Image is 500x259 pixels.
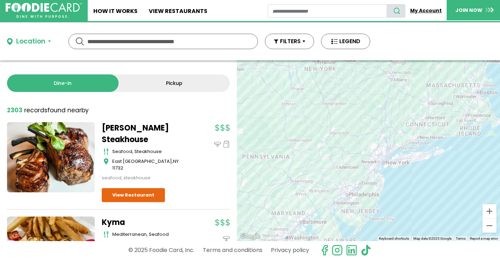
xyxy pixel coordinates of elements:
[102,122,189,145] a: [PERSON_NAME] Steakhouse
[321,34,370,49] button: LEGEND
[104,158,109,165] img: map_icon.svg
[6,3,82,18] img: FoodieCard; Eat, Drink, Save, Donate
[470,237,498,240] a: Report a map error
[456,237,466,240] a: Terms
[16,36,45,47] div: Location
[346,245,357,256] img: linkedin.svg
[223,141,230,148] img: pickup_icon.svg
[102,174,189,181] div: seafood, steakhouse
[482,204,496,218] button: Zoom in
[379,236,409,241] button: Keyboard shortcuts
[104,231,109,238] img: cutlery_icon.svg
[7,106,22,114] strong: 2303
[112,165,123,171] span: 11732
[7,36,51,47] button: Location
[214,141,221,148] img: dinein_icon.svg
[271,244,309,256] a: Privacy policy
[173,158,179,165] span: NY
[387,4,405,18] button: search
[268,4,387,18] input: restaurant search
[203,244,262,256] a: Terms and conditions
[119,74,230,92] a: Pickup
[112,231,189,238] div: mediterranean, seafood
[112,158,172,165] span: East [GEOGRAPHIC_DATA]
[482,219,496,233] button: Zoom out
[7,74,119,92] a: Dine-in
[24,106,47,114] span: records
[239,232,262,241] a: Open this area in Google Maps (opens a new window)
[239,232,262,241] img: Google
[102,217,189,228] a: Kyma
[405,4,447,17] a: My Account
[413,237,452,240] span: Map data ©2025 Google
[112,148,189,155] div: seafood, steakhouse
[128,244,194,256] p: © 2025 Foodie Card, Inc.
[102,188,165,202] a: View Restaurant
[223,235,230,242] img: dinein_icon.svg
[265,34,314,49] button: FILTERS
[319,245,330,256] svg: check us out on facebook
[104,148,109,155] img: cutlery_icon.svg
[360,245,372,256] img: tiktok.svg
[7,106,89,115] div: found nearby
[112,158,189,172] div: ,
